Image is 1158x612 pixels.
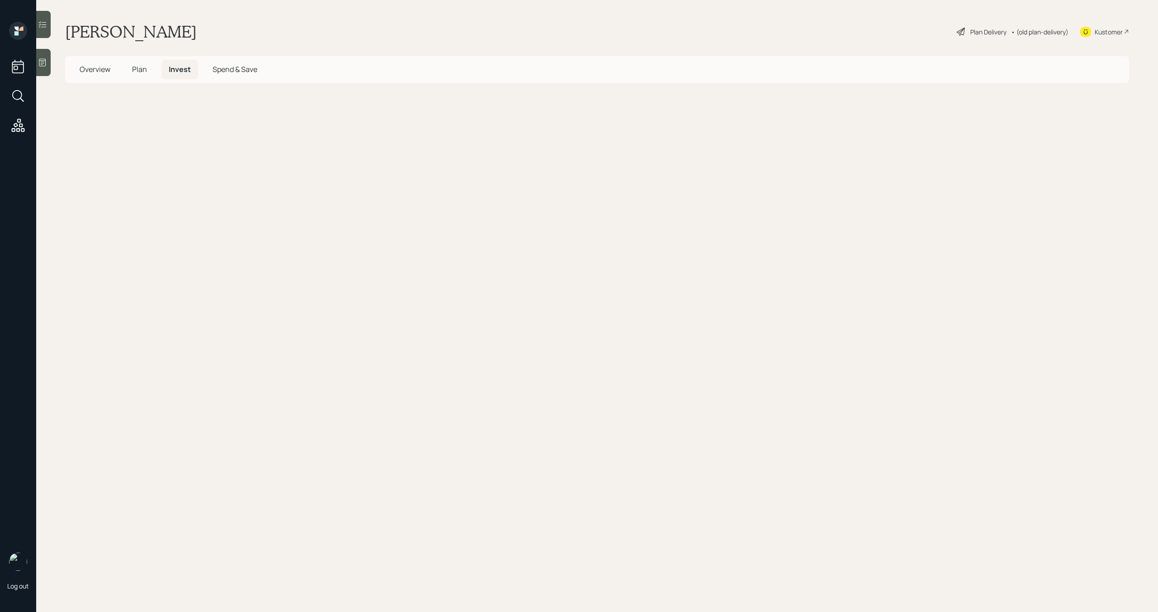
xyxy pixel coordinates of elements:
div: Kustomer [1095,27,1123,37]
div: Log out [7,582,29,590]
span: Spend & Save [213,64,257,74]
span: Overview [80,64,110,74]
div: • (old plan-delivery) [1011,27,1068,37]
span: Invest [169,64,191,74]
div: Plan Delivery [970,27,1006,37]
img: michael-russo-headshot.png [9,553,27,571]
span: Plan [132,64,147,74]
h1: [PERSON_NAME] [65,22,197,42]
